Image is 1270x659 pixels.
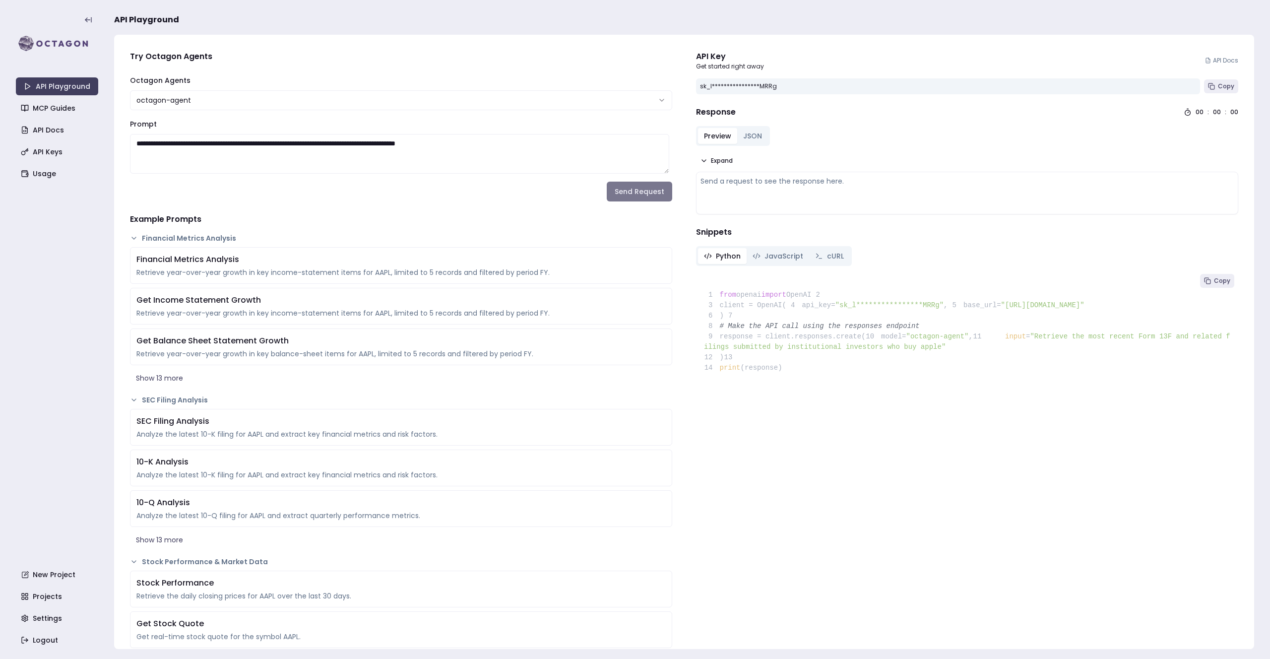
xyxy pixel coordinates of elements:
button: Copy [1200,274,1234,288]
span: 4 [786,300,802,311]
a: Logout [17,631,99,649]
span: "[URL][DOMAIN_NAME]" [1001,301,1084,309]
span: 13 [724,352,740,363]
span: from [720,291,737,299]
div: Get Balance Sheet Statement Growth [136,335,666,347]
div: Stock Performance [136,577,666,589]
span: "octagon-agent" [906,332,968,340]
div: API Key [696,51,764,63]
span: import [762,291,786,299]
span: , [969,332,973,340]
span: JavaScript [764,251,803,261]
span: 6 [704,311,720,321]
span: client = OpenAI( [704,301,786,309]
div: 10-K Analysis [136,456,666,468]
h4: Response [696,106,736,118]
span: ) [704,312,724,320]
span: 14 [704,363,720,373]
div: 00 [1230,108,1238,116]
button: Send Request [607,182,672,201]
div: : [1225,108,1226,116]
span: base_url= [963,301,1001,309]
a: API Playground [16,77,98,95]
h4: Snippets [696,226,1238,238]
div: Retrieve year-over-year growth in key income-statement items for AAPL, limited to 5 records and f... [136,308,666,318]
span: 8 [704,321,720,331]
button: Expand [696,154,737,168]
a: API Docs [1205,57,1238,65]
div: Get Income Statement Growth [136,294,666,306]
span: API Playground [114,14,179,26]
label: Prompt [130,119,157,129]
span: 2 [811,290,827,300]
span: openai [736,291,761,299]
span: 12 [704,352,720,363]
button: Show 13 more [130,369,672,387]
span: api_key= [802,301,835,309]
span: Expand [711,157,733,165]
span: input [1005,332,1026,340]
button: Copy [1204,79,1238,93]
span: , [944,301,948,309]
button: Preview [698,128,737,144]
a: API Keys [17,143,99,161]
button: Financial Metrics Analysis [130,233,672,243]
div: Analyze the latest 10-Q filing for AAPL and extract quarterly performance metrics. [136,511,666,521]
button: SEC Filing Analysis [130,395,672,405]
h4: Try Octagon Agents [130,51,672,63]
div: Analyze the latest 10-K filing for AAPL and extract key financial metrics and risk factors. [136,429,666,439]
div: Analyze the latest 10-K filing for AAPL and extract key financial metrics and risk factors. [136,470,666,480]
span: cURL [827,251,844,261]
button: JSON [737,128,768,144]
span: # Make the API call using the responses endpoint [720,322,920,330]
div: 00 [1196,108,1204,116]
span: 5 [948,300,963,311]
span: 11 [973,331,989,342]
span: response = client.responses.create( [704,332,866,340]
button: Stock Performance & Market Data [130,557,672,567]
div: Retrieve year-over-year growth in key income-statement items for AAPL, limited to 5 records and f... [136,267,666,277]
span: (response) [741,364,782,372]
div: Financial Metrics Analysis [136,254,666,265]
span: ) [704,353,724,361]
span: print [720,364,741,372]
span: OpenAI [786,291,811,299]
div: Get real-time stock quote for the symbol AAPL. [136,632,666,642]
div: : [1207,108,1209,116]
a: API Docs [17,121,99,139]
p: Get started right away [696,63,764,70]
span: Copy [1214,277,1230,285]
span: Python [716,251,741,261]
button: Show 13 more [130,531,672,549]
h4: Example Prompts [130,213,672,225]
div: Retrieve year-over-year growth in key balance-sheet items for AAPL, limited to 5 records and filt... [136,349,666,359]
a: Settings [17,609,99,627]
span: model= [881,332,906,340]
div: 00 [1213,108,1221,116]
span: Copy [1218,82,1234,90]
span: 1 [704,290,720,300]
span: 10 [866,331,882,342]
a: New Project [17,566,99,584]
span: = [1026,332,1030,340]
label: Octagon Agents [130,75,190,85]
img: logo-rect-yK7x_WSZ.svg [16,34,98,54]
div: Send a request to see the response here. [700,176,1234,186]
div: Retrieve the daily closing prices for AAPL over the last 30 days. [136,591,666,601]
div: 10-Q Analysis [136,497,666,509]
a: MCP Guides [17,99,99,117]
div: SEC Filing Analysis [136,415,666,427]
span: 9 [704,331,720,342]
span: 3 [704,300,720,311]
div: Get Stock Quote [136,618,666,630]
a: Projects [17,588,99,605]
a: Usage [17,165,99,183]
span: 7 [724,311,740,321]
